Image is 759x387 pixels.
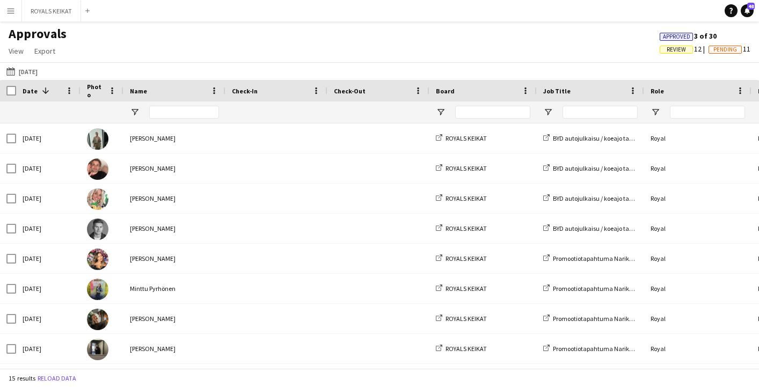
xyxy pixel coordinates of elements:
span: BYD autojulkaisu / koeajo tapahtuma [553,164,655,172]
div: Royal [644,304,751,333]
a: Promootiotapahtuma Narikkatorilla 3/3 [543,284,662,293]
span: ROYALS KEIKAT [446,134,487,142]
span: Review [667,46,686,53]
div: Royal [644,274,751,303]
span: Pending [713,46,737,53]
span: ROYALS KEIKAT [446,254,487,262]
div: Royal [644,184,751,213]
button: Open Filter Menu [651,107,660,117]
span: Promootiotapahtuma Narikkatorilla 3/3 [553,315,662,323]
div: [DATE] [16,274,81,303]
a: BYD autojulkaisu / koeajo tapahtuma [543,134,655,142]
a: ROYALS KEIKAT [436,284,487,293]
a: ROYALS KEIKAT [436,224,487,232]
input: Name Filter Input [149,106,219,119]
div: Minttu Pyrhönen [123,274,225,303]
div: [PERSON_NAME] [123,214,225,243]
span: 12 [660,44,709,54]
a: BYD autojulkaisu / koeajo tapahtuma [543,194,655,202]
img: Tiia Karvonen [87,249,108,270]
div: [PERSON_NAME] [123,184,225,213]
div: Royal [644,154,751,183]
button: Reload data [35,373,78,384]
div: [DATE] [16,214,81,243]
div: [DATE] [16,244,81,273]
img: Elena Helli Ticklén [87,188,108,210]
a: Promootiotapahtuma Narikkatorilla 3/3 [543,315,662,323]
span: Photo [87,83,104,99]
img: Sakari Jylhä [87,339,108,360]
span: Job Title [543,87,571,95]
input: Job Title Filter Input [563,106,638,119]
div: Royal [644,214,751,243]
span: 48 [747,3,755,10]
div: [PERSON_NAME] [123,154,225,183]
a: ROYALS KEIKAT [436,254,487,262]
div: [PERSON_NAME] [123,123,225,153]
div: [DATE] [16,123,81,153]
img: Mathias Munsterhjelm [87,218,108,240]
span: 11 [709,44,750,54]
span: Approved [663,33,690,40]
a: ROYALS KEIKAT [436,134,487,142]
img: Minttu Pyrhönen [87,279,108,300]
input: Role Filter Input [670,106,745,119]
span: Export [34,46,55,56]
span: ROYALS KEIKAT [446,345,487,353]
span: Check-In [232,87,258,95]
a: 48 [741,4,754,17]
span: Promootiotapahtuma Narikkatorilla 3/3 [553,345,662,353]
span: Promootiotapahtuma Narikkatorilla 3/3 [553,254,662,262]
button: Open Filter Menu [543,107,553,117]
span: Name [130,87,147,95]
span: ROYALS KEIKAT [446,284,487,293]
div: [PERSON_NAME] [123,244,225,273]
button: [DATE] [4,65,40,78]
span: 3 of 30 [660,31,717,41]
button: Open Filter Menu [436,107,446,117]
span: BYD autojulkaisu / koeajo tapahtuma [553,134,655,142]
button: ROYALS KEIKAT [22,1,81,21]
div: Royal [644,244,751,273]
div: Royal [644,123,751,153]
a: View [4,44,28,58]
span: Role [651,87,664,95]
a: Promootiotapahtuma Narikkatorilla 3/3 [543,254,662,262]
a: Promootiotapahtuma Narikkatorilla 3/3 [543,345,662,353]
div: Royal [644,334,751,363]
a: ROYALS KEIKAT [436,164,487,172]
a: BYD autojulkaisu / koeajo tapahtuma [543,224,655,232]
img: Felix Hellner [87,158,108,180]
span: BYD autojulkaisu / koeajo tapahtuma [553,224,655,232]
span: Check-Out [334,87,366,95]
a: Export [30,44,60,58]
div: [PERSON_NAME] [123,304,225,333]
span: ROYALS KEIKAT [446,164,487,172]
span: Date [23,87,38,95]
div: [DATE] [16,154,81,183]
div: [DATE] [16,304,81,333]
img: Sigrid Sööt [87,309,108,330]
a: ROYALS KEIKAT [436,345,487,353]
span: ROYALS KEIKAT [446,194,487,202]
img: Emil Peltonen [87,128,108,150]
div: [DATE] [16,334,81,363]
div: [PERSON_NAME] [123,334,225,363]
a: ROYALS KEIKAT [436,194,487,202]
span: ROYALS KEIKAT [446,315,487,323]
span: Promootiotapahtuma Narikkatorilla 3/3 [553,284,662,293]
a: ROYALS KEIKAT [436,315,487,323]
input: Board Filter Input [455,106,530,119]
a: BYD autojulkaisu / koeajo tapahtuma [543,164,655,172]
span: Board [436,87,455,95]
div: [DATE] [16,184,81,213]
button: Open Filter Menu [130,107,140,117]
span: ROYALS KEIKAT [446,224,487,232]
span: View [9,46,24,56]
span: BYD autojulkaisu / koeajo tapahtuma [553,194,655,202]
